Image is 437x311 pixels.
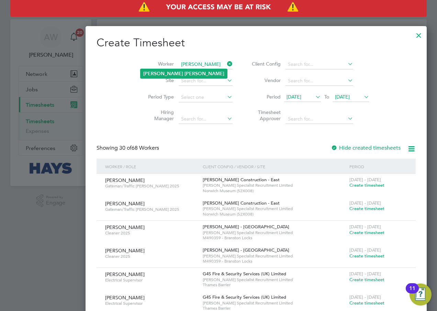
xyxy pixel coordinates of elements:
span: G4S Fire & Security Services (UK) Limited [203,294,286,300]
label: Hide created timesheets [331,145,401,151]
span: [PERSON_NAME] Specialist Recruitment Limited [203,253,346,259]
span: 30 of [119,145,132,151]
span: [DATE] - [DATE] [349,294,381,300]
span: [PERSON_NAME] Specialist Recruitment Limited [203,230,346,235]
label: Period [250,94,281,100]
span: [DATE] [287,94,301,100]
label: Period Type [143,94,174,100]
b: [PERSON_NAME] [143,71,183,77]
input: Search for... [179,76,233,86]
span: Electrical Supervisor [105,301,198,306]
span: Norwich Museum (52X008) [203,211,346,217]
span: [DATE] - [DATE] [349,224,381,230]
span: Gateman/Traffic [PERSON_NAME] 2025 [105,207,198,212]
span: [PERSON_NAME] Construction - East [203,177,280,183]
button: Open Resource Center, 11 new notifications [410,284,432,306]
div: Worker / Role [103,159,201,174]
span: [DATE] - [DATE] [349,271,381,277]
span: [PERSON_NAME] [105,224,145,230]
span: Create timesheet [349,253,384,259]
span: [DATE] - [DATE] [349,247,381,253]
div: Client Config / Vendor / Site [201,159,348,174]
span: Create timesheet [349,277,384,283]
span: [PERSON_NAME] - [GEOGRAPHIC_DATA] [203,247,289,253]
div: Showing [97,145,160,152]
span: Create timesheet [349,206,384,211]
span: [DATE] [335,94,350,100]
span: [PERSON_NAME] [105,247,145,254]
span: [PERSON_NAME] [105,295,145,301]
span: Norwich Museum (52X008) [203,188,346,194]
div: Period [348,159,409,174]
span: G4S Fire & Security Services (UK) Limited [203,271,286,277]
span: 68 Workers [119,145,159,151]
span: [PERSON_NAME] Specialist Recruitment Limited [203,277,346,283]
span: Thames Barrier [203,306,346,311]
label: Client Config [250,61,281,67]
span: [PERSON_NAME] Specialist Recruitment Limited [203,206,346,211]
input: Search for... [285,76,353,86]
span: [PERSON_NAME] Specialist Recruitment Limited [203,183,346,188]
span: [PERSON_NAME] Specialist Recruitment Limited [203,300,346,306]
span: M490359 - Branston Locks [203,235,346,241]
span: M490359 - Branston Locks [203,258,346,264]
label: Timesheet Approver [250,109,281,122]
span: [PERSON_NAME] [105,200,145,207]
label: Vendor [250,77,281,83]
input: Search for... [285,60,353,69]
label: Worker [143,61,174,67]
span: Cleaner 2025 [105,254,198,259]
span: [DATE] - [DATE] [349,200,381,206]
input: Search for... [179,60,233,69]
span: [PERSON_NAME] [105,271,145,277]
span: [DATE] - [DATE] [349,177,381,183]
span: Create timesheet [349,300,384,306]
span: Create timesheet [349,230,384,235]
span: Create timesheet [349,182,384,188]
span: To [322,92,331,101]
input: Select one [179,93,233,102]
input: Search for... [179,114,233,124]
span: [PERSON_NAME] - [GEOGRAPHIC_DATA] [203,224,289,230]
div: 11 [409,288,415,297]
span: Gateman/Traffic [PERSON_NAME] 2025 [105,183,198,189]
span: Cleaner 2025 [105,230,198,236]
span: [PERSON_NAME] [105,177,145,183]
span: [PERSON_NAME] Construction - East [203,200,280,206]
span: Thames Barrier [203,282,346,288]
h2: Create Timesheet [97,36,416,50]
label: Hiring Manager [143,109,174,122]
span: Electrical Supervisor [105,277,198,283]
label: Site [143,77,174,83]
b: [PERSON_NAME] [184,71,224,77]
input: Search for... [285,114,353,124]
